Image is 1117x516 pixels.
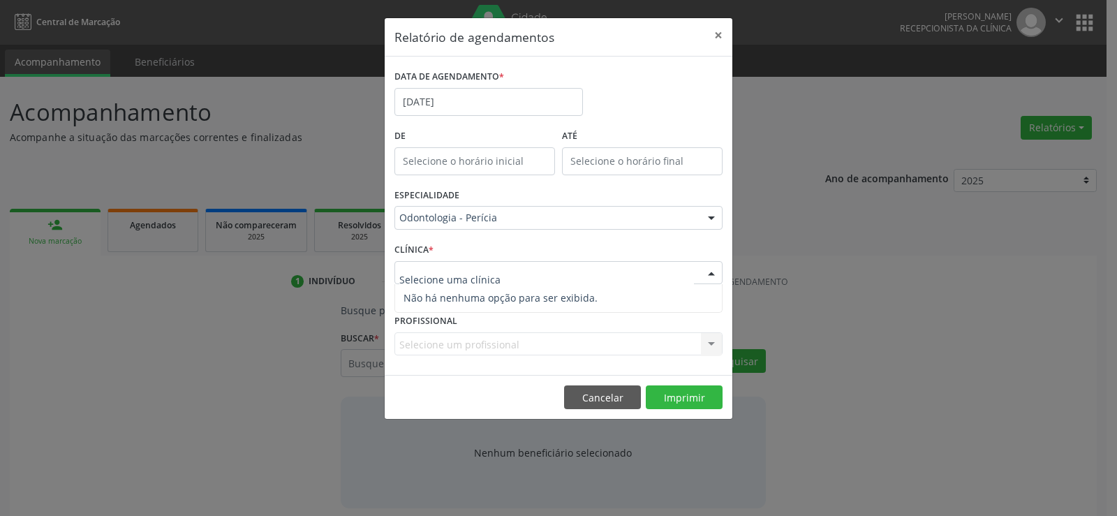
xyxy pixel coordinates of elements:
[394,88,583,116] input: Selecione uma data ou intervalo
[394,185,459,207] label: ESPECIALIDADE
[394,66,504,88] label: DATA DE AGENDAMENTO
[399,266,694,294] input: Selecione uma clínica
[395,284,722,312] span: Não há nenhuma opção para ser exibida.
[394,239,434,261] label: CLÍNICA
[394,28,554,46] h5: Relatório de agendamentos
[704,18,732,52] button: Close
[564,385,641,409] button: Cancelar
[394,311,457,332] label: PROFISSIONAL
[646,385,723,409] button: Imprimir
[394,147,555,175] input: Selecione o horário inicial
[562,126,723,147] label: ATÉ
[399,211,694,225] span: Odontologia - Perícia
[562,147,723,175] input: Selecione o horário final
[394,126,555,147] label: De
